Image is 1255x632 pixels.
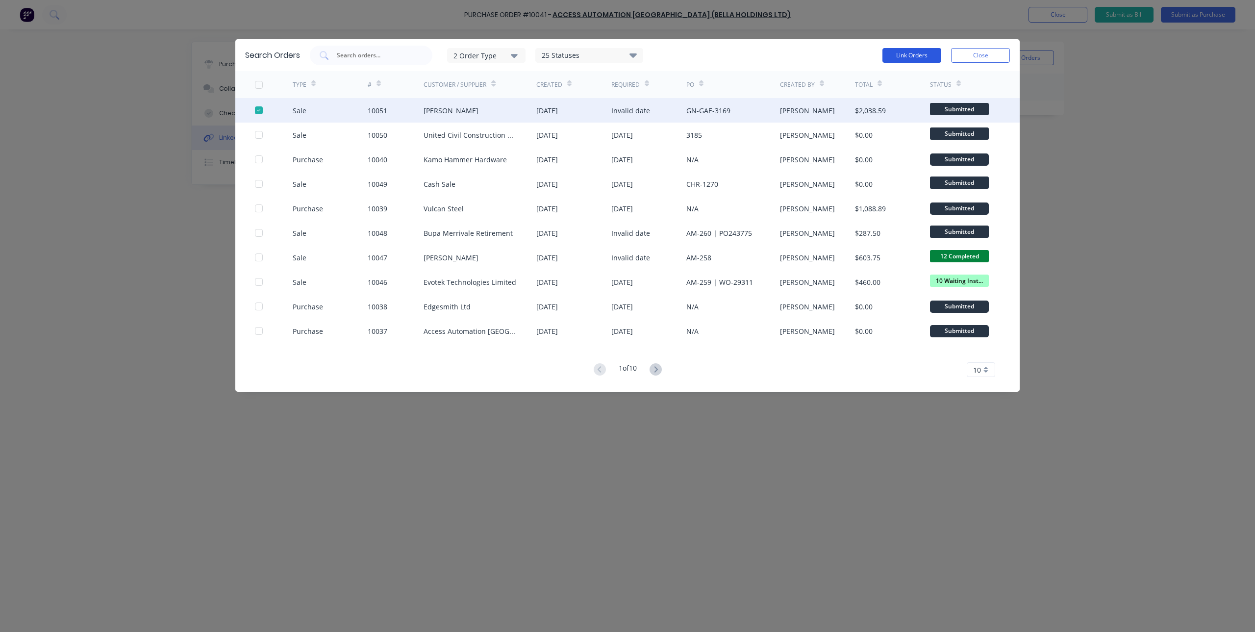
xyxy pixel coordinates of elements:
div: $0.00 [855,154,873,165]
div: United Civil Construction Ltd [424,130,517,140]
div: 10048 [368,228,387,238]
div: Sale [293,179,306,189]
div: [PERSON_NAME] [780,326,835,336]
div: Invalid date [611,228,650,238]
div: [DATE] [536,179,558,189]
div: [DATE] [536,105,558,116]
div: AM-258 [686,253,711,263]
div: Cash Sale [424,179,455,189]
div: [DATE] [536,228,558,238]
div: [PERSON_NAME] [780,228,835,238]
div: Purchase [293,326,323,336]
div: $0.00 [855,302,873,312]
div: $2,038.59 [855,105,886,116]
div: [PERSON_NAME] [780,130,835,140]
div: Invalid date [611,253,650,263]
div: [PERSON_NAME] [780,105,835,116]
div: N/A [686,326,699,336]
div: Sale [293,253,306,263]
div: [DATE] [611,203,633,214]
span: 10 [973,365,981,375]
div: [DATE] [611,302,633,312]
div: 10038 [368,302,387,312]
span: Submitted [930,177,989,189]
div: [DATE] [611,326,633,336]
div: Submitted [930,325,989,337]
div: [DATE] [536,253,558,263]
div: Invalid date [611,105,650,116]
div: N/A [686,302,699,312]
div: PO [686,80,694,89]
div: 25 Statuses [536,50,643,61]
div: Sale [293,277,306,287]
div: [PERSON_NAME] [780,179,835,189]
div: [DATE] [611,179,633,189]
div: Status [930,80,952,89]
div: Purchase [293,302,323,312]
div: 10047 [368,253,387,263]
div: N/A [686,203,699,214]
div: Vulcan Steel [424,203,464,214]
div: TYPE [293,80,306,89]
div: 10039 [368,203,387,214]
span: Submitted [930,127,989,140]
div: AM-260 | PO243775 [686,228,752,238]
div: 1 of 10 [619,363,637,377]
div: Submitted [930,202,989,215]
div: Submitted [930,153,989,166]
div: Sale [293,105,306,116]
div: [PERSON_NAME] [424,253,478,263]
div: 10037 [368,326,387,336]
div: $460.00 [855,277,880,287]
div: 10051 [368,105,387,116]
div: Kamo Hammer Hardware [424,154,507,165]
div: Sale [293,228,306,238]
div: 10049 [368,179,387,189]
div: [DATE] [536,130,558,140]
div: [DATE] [536,326,558,336]
div: CHR-1270 [686,179,718,189]
button: 2 Order Type [447,48,526,63]
span: Submitted [930,226,989,238]
div: [PERSON_NAME] [424,105,478,116]
button: Close [951,48,1010,63]
div: Total [855,80,873,89]
div: Customer / Supplier [424,80,486,89]
button: Link Orders [882,48,941,63]
div: $0.00 [855,326,873,336]
div: 10040 [368,154,387,165]
div: $287.50 [855,228,880,238]
div: $1,088.89 [855,203,886,214]
div: Purchase [293,203,323,214]
div: 3185 [686,130,702,140]
div: Bupa Merrivale Retirement [424,228,513,238]
span: 10 Waiting Inst... [930,275,989,287]
div: Created By [780,80,815,89]
div: 2 Order Type [453,50,519,60]
div: [DATE] [611,277,633,287]
div: Evotek Technologies Limited [424,277,516,287]
div: [DATE] [536,302,558,312]
span: 12 Completed [930,250,989,262]
div: N/A [686,154,699,165]
div: [PERSON_NAME] [780,154,835,165]
div: Sale [293,130,306,140]
div: $0.00 [855,179,873,189]
div: [DATE] [611,154,633,165]
div: AM-259 | WO-29311 [686,277,753,287]
div: Edgesmith Ltd [424,302,471,312]
div: [PERSON_NAME] [780,277,835,287]
div: 10050 [368,130,387,140]
div: Search Orders [245,50,300,61]
div: Required [611,80,640,89]
div: # [368,80,372,89]
div: [DATE] [536,203,558,214]
input: Search orders... [336,51,417,60]
div: 10046 [368,277,387,287]
div: $0.00 [855,130,873,140]
div: [PERSON_NAME] [780,302,835,312]
div: Access Automation [GEOGRAPHIC_DATA] (Bella Holdings Ltd) [424,326,517,336]
div: GN-GAE-3169 [686,105,730,116]
div: [DATE] [536,154,558,165]
div: Created [536,80,562,89]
